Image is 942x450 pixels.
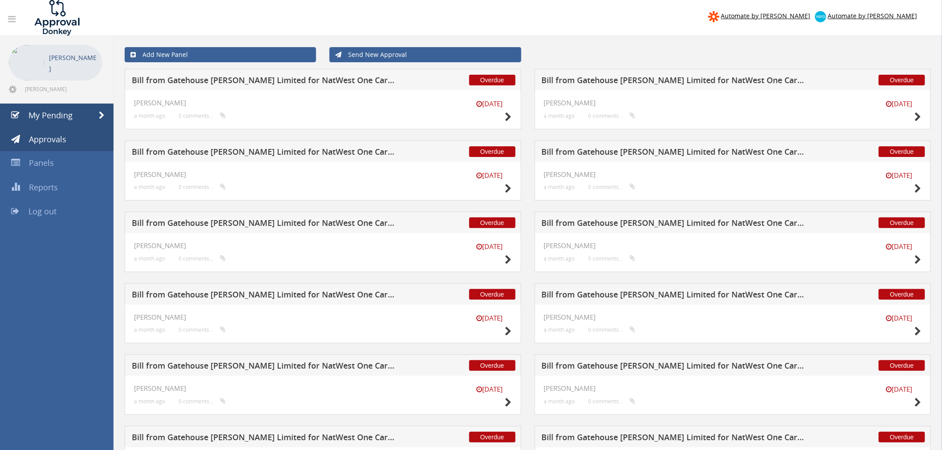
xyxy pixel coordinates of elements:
small: 0 comments... [179,255,226,262]
small: a month ago [134,112,165,119]
h4: [PERSON_NAME] [544,385,922,392]
small: a month ago [134,398,165,405]
small: a month ago [134,326,165,333]
span: Log out [28,206,57,217]
small: 0 comments... [589,255,636,262]
small: a month ago [134,255,165,262]
small: [DATE] [467,385,512,394]
h4: [PERSON_NAME] [544,242,922,249]
span: Overdue [469,75,516,85]
h4: [PERSON_NAME] [544,99,922,107]
h5: Bill from Gatehouse [PERSON_NAME] Limited for NatWest One Card - ADMA [542,148,809,159]
h5: Bill from Gatehouse [PERSON_NAME] Limited for NatWest One Card -[PERSON_NAME] [132,76,399,87]
h5: Bill from Gatehouse [PERSON_NAME] Limited for NatWest One Card - ADKU [132,433,399,444]
h4: [PERSON_NAME] [544,171,922,178]
small: 0 comments... [589,398,636,405]
h5: Bill from Gatehouse [PERSON_NAME] Limited for NatWest One Card - ASAL [542,219,809,230]
small: 0 comments... [179,398,226,405]
span: Overdue [879,289,925,300]
h4: [PERSON_NAME] [134,313,512,321]
span: Reports [29,182,58,193]
small: a month ago [544,184,575,190]
h5: Bill from Gatehouse [PERSON_NAME] Limited for NatWest One Card - ADMA [542,433,809,444]
small: 0 comments... [589,112,636,119]
h4: [PERSON_NAME] [134,99,512,107]
span: Overdue [879,146,925,157]
span: Overdue [469,289,516,300]
span: Automate by [PERSON_NAME] [721,12,811,20]
span: Overdue [469,360,516,371]
small: 0 comments... [589,326,636,333]
h5: Bill from Gatehouse [PERSON_NAME] Limited for NatWest One Card - PASA [542,290,809,301]
span: Overdue [469,146,516,157]
span: Overdue [879,432,925,442]
span: Automate by [PERSON_NAME] [828,12,918,20]
small: a month ago [544,326,575,333]
h4: [PERSON_NAME] [134,242,512,249]
small: a month ago [544,255,575,262]
span: Approvals [29,134,66,145]
span: Overdue [879,217,925,228]
small: a month ago [544,112,575,119]
small: 0 comments... [179,326,226,333]
small: [DATE] [467,242,512,251]
h5: Bill from Gatehouse [PERSON_NAME] Limited for NatWest One Card - LIMC [542,76,809,87]
small: [DATE] [877,385,922,394]
img: zapier-logomark.png [708,11,719,22]
small: [DATE] [467,99,512,108]
h5: Bill from Gatehouse [PERSON_NAME] Limited for NatWest One Card - AMMC [132,219,399,230]
p: [PERSON_NAME] [49,52,98,74]
span: My Pending [28,110,73,121]
span: [PERSON_NAME][EMAIL_ADDRESS][PERSON_NAME][DOMAIN_NAME] [25,85,101,92]
h5: Bill from Gatehouse [PERSON_NAME] Limited for NatWest One Card - JIFI [132,290,399,301]
img: xero-logo.png [815,11,826,22]
a: Send New Approval [329,47,521,62]
span: Overdue [469,432,516,442]
h5: Bill from Gatehouse [PERSON_NAME] Limited for NatWest One Card - SCSC [132,362,399,373]
span: Panels [29,157,54,168]
small: 0 comments... [589,184,636,190]
small: 0 comments... [179,184,226,190]
small: a month ago [544,398,575,405]
small: [DATE] [877,99,922,108]
small: [DATE] [877,313,922,323]
small: 0 comments... [179,112,226,119]
a: Add New Panel [125,47,316,62]
small: [DATE] [467,171,512,180]
h4: [PERSON_NAME] [544,313,922,321]
h5: Bill from Gatehouse [PERSON_NAME] Limited for NatWest One Card - MAGI [132,148,399,159]
span: Overdue [879,75,925,85]
small: [DATE] [877,242,922,251]
h4: [PERSON_NAME] [134,385,512,392]
small: [DATE] [467,313,512,323]
span: Overdue [879,360,925,371]
span: Overdue [469,217,516,228]
h5: Bill from Gatehouse [PERSON_NAME] Limited for NatWest One Card - SARE [542,362,809,373]
h4: [PERSON_NAME] [134,171,512,178]
small: [DATE] [877,171,922,180]
small: a month ago [134,184,165,190]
